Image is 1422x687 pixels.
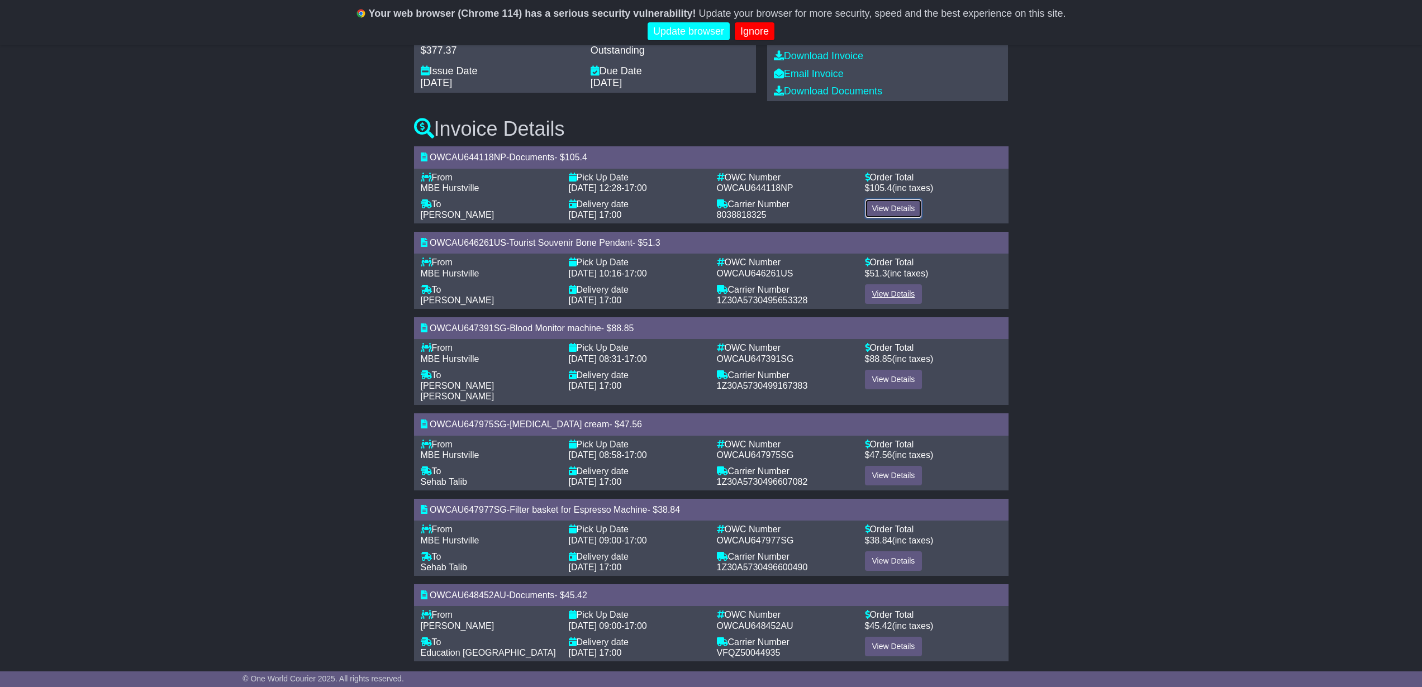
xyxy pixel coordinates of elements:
span: 51.3 [643,238,660,247]
div: Carrier Number [717,551,854,562]
span: OWCAU647391SG [717,354,794,364]
a: Ignore [735,22,774,41]
div: OWC Number [717,609,854,620]
a: View Details [865,466,922,485]
a: Download Documents [774,85,882,97]
span: 17:00 [625,354,647,364]
span: Education [GEOGRAPHIC_DATA] [421,648,556,657]
div: To [421,370,558,380]
div: - [569,183,706,193]
div: Carrier Number [717,284,854,295]
div: - - $ [414,584,1009,606]
span: Tourist Souvenir Bone Pendant [509,238,632,247]
div: [DATE] [421,77,579,89]
span: 45.42 [565,590,587,600]
div: Delivery date [569,637,706,647]
div: - - $ [414,499,1009,521]
span: 88.85 [611,323,634,333]
span: OWCAU648452AU [717,621,793,631]
div: To [421,637,558,647]
span: [DATE] 08:58 [569,450,622,460]
span: 105.4 [869,183,892,193]
span: Blood Monitor machine [510,323,601,333]
span: OWCAU646261US [717,269,793,278]
div: [DATE] [591,77,749,89]
span: 1Z30A5730495653328 [717,295,808,305]
span: Sehab Talib [421,562,467,572]
span: OWCAU647975SG [430,419,507,429]
div: Order Total [865,342,1002,353]
div: - - $ [414,146,1009,168]
a: Download Invoice [774,50,863,61]
div: From [421,439,558,450]
div: $ (inc taxes) [865,535,1002,546]
div: $377.37 [421,45,579,57]
div: OWC Number [717,342,854,353]
div: Pick Up Date [569,257,706,268]
div: Order Total [865,524,1002,535]
div: OWC Number [717,257,854,268]
div: From [421,257,558,268]
a: View Details [865,284,922,304]
span: 47.56 [869,450,892,460]
a: View Details [865,199,922,218]
span: [DATE] 10:16 [569,269,622,278]
span: [DATE] 17:00 [569,210,622,220]
div: To [421,466,558,476]
div: - [569,621,706,631]
span: © One World Courier 2025. All rights reserved. [242,674,404,683]
div: - - $ [414,317,1009,339]
div: To [421,284,558,295]
div: Carrier Number [717,466,854,476]
div: $ (inc taxes) [865,354,1002,364]
span: 45.42 [869,621,892,631]
span: 17:00 [625,183,647,193]
div: From [421,342,558,353]
div: From [421,172,558,183]
span: OWCAU644118NP [430,152,506,162]
span: OWCAU644118NP [717,183,793,193]
span: Documents [509,590,554,600]
span: MBE Hurstville [421,536,479,545]
div: Carrier Number [717,370,854,380]
span: [PERSON_NAME] [421,295,494,305]
a: Email Invoice [774,68,844,79]
span: VFQZ50044935 [717,648,781,657]
span: OWCAU646261US [430,238,506,247]
span: Update your browser for more security, speed and the best experience on this site. [698,8,1066,19]
div: Due Date [591,65,749,78]
span: 38.84 [658,505,680,514]
span: 47.56 [620,419,642,429]
div: From [421,524,558,535]
span: MBE Hurstville [421,450,479,460]
div: To [421,551,558,562]
a: View Details [865,637,922,656]
div: Order Total [865,172,1002,183]
span: [DATE] 09:00 [569,621,622,631]
div: Pick Up Date [569,524,706,535]
div: - [569,268,706,279]
span: MBE Hurstville [421,269,479,278]
div: $ (inc taxes) [865,183,1002,193]
div: OWC Number [717,439,854,450]
div: To [421,199,558,209]
span: Sehab Talib [421,477,467,486]
div: Carrier Number [717,199,854,209]
div: Pick Up Date [569,439,706,450]
div: - [569,535,706,546]
div: Delivery date [569,370,706,380]
span: [MEDICAL_DATA] cream [510,419,609,429]
div: Delivery date [569,284,706,295]
div: Carrier Number [717,637,854,647]
span: 38.84 [869,536,892,545]
span: [PERSON_NAME] [421,621,494,631]
span: [PERSON_NAME] [PERSON_NAME] [421,381,494,401]
div: Pick Up Date [569,609,706,620]
div: From [421,609,558,620]
span: [DATE] 09:00 [569,536,622,545]
span: OWCAU647391SG [430,323,507,333]
div: Issue Date [421,65,579,78]
span: MBE Hurstville [421,183,479,193]
span: 51.3 [869,269,887,278]
div: Pick Up Date [569,342,706,353]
